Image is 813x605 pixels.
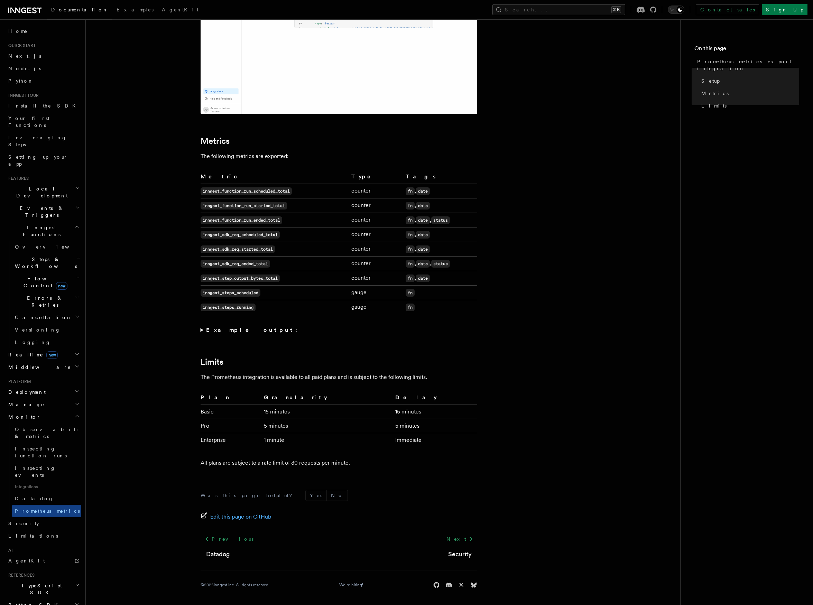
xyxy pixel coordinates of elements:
[696,4,759,15] a: Contact sales
[261,419,392,433] td: 5 minutes
[6,43,36,48] span: Quick start
[15,508,80,514] span: Prometheus metrics
[349,271,403,286] td: counter
[6,401,45,408] span: Manage
[15,427,86,439] span: Observability & metrics
[6,75,81,87] a: Python
[6,361,81,373] button: Middleware
[349,198,403,213] td: counter
[201,172,349,184] th: Metric
[6,50,81,62] a: Next.js
[8,28,28,35] span: Home
[8,558,45,564] span: AgentKit
[201,274,280,282] code: inngest_step_output_bytes_total
[392,393,477,405] th: Delay
[201,458,477,468] p: All plans are subject to a rate limit of 30 requests per minute.
[406,245,415,253] code: fn
[162,7,198,12] span: AgentKit
[416,202,430,210] code: date
[697,58,799,72] span: Prometheus metrics export integration
[12,253,81,272] button: Steps & Workflows
[12,492,81,505] a: Datadog
[6,100,81,112] a: Install the SDK
[12,462,81,481] a: Inspecting events
[6,379,31,384] span: Platform
[442,533,477,545] a: Next
[392,405,477,419] td: 15 minutes
[201,393,261,405] th: Plan
[6,221,81,241] button: Inngest Functions
[12,314,72,321] span: Cancellation
[349,300,403,315] td: gauge
[699,100,799,112] a: Limits
[261,433,392,447] td: 1 minute
[12,272,81,292] button: Flow Controlnew
[12,311,81,324] button: Cancellation
[349,286,403,300] td: gauge
[15,327,61,333] span: Versioning
[47,2,112,19] a: Documentation
[15,465,56,478] span: Inspecting events
[15,244,86,250] span: Overview
[6,579,81,599] button: TypeScript SDK
[327,490,348,501] button: No
[8,103,80,109] span: Install the SDK
[6,202,81,221] button: Events & Triggers
[12,275,76,289] span: Flow Control
[6,241,81,348] div: Inngest Functions
[51,7,108,12] span: Documentation
[206,327,301,333] strong: Example output:
[416,245,430,253] code: date
[12,481,81,492] span: Integrations
[406,187,415,195] code: fn
[6,224,75,238] span: Inngest Functions
[201,357,223,367] a: Limits
[15,496,54,501] span: Datadog
[349,172,403,184] th: Type
[403,198,477,213] td: ,
[406,304,415,311] code: fn
[201,216,282,224] code: inngest_function_run_ended_total
[8,135,67,147] span: Leveraging Steps
[12,423,81,443] a: Observability & metrics
[6,386,81,398] button: Deployment
[6,413,41,420] span: Monitor
[8,521,39,526] span: Security
[6,582,75,596] span: TypeScript SDK
[15,339,51,345] span: Logging
[416,187,430,195] code: date
[416,216,430,224] code: date
[112,2,158,19] a: Examples
[201,187,292,195] code: inngest_function_run_scheduled_total
[6,517,81,530] a: Security
[403,184,477,198] td: ,
[261,393,392,405] th: Granularity
[406,216,415,224] code: fn
[6,555,81,567] a: AgentKit
[416,260,430,268] code: date
[206,549,230,559] a: Datadog
[201,533,258,545] a: Previous
[12,505,81,517] a: Prometheus metrics
[12,241,81,253] a: Overview
[8,66,41,71] span: Node.js
[392,419,477,433] td: 5 minutes
[6,131,81,151] a: Leveraging Steps
[392,433,477,447] td: Immediate
[8,533,58,539] span: Limitations
[306,490,326,501] button: Yes
[158,2,203,19] a: AgentKit
[701,77,720,84] span: Setup
[349,257,403,271] td: counter
[492,4,625,15] button: Search...⌘K
[611,6,621,13] kbd: ⌘K
[403,257,477,271] td: , ,
[46,351,58,359] span: new
[15,446,67,458] span: Inspecting function runs
[6,62,81,75] a: Node.js
[699,75,799,87] a: Setup
[12,443,81,462] a: Inspecting function runs
[762,4,807,15] a: Sign Up
[6,411,81,423] button: Monitor
[694,44,799,55] h4: On this page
